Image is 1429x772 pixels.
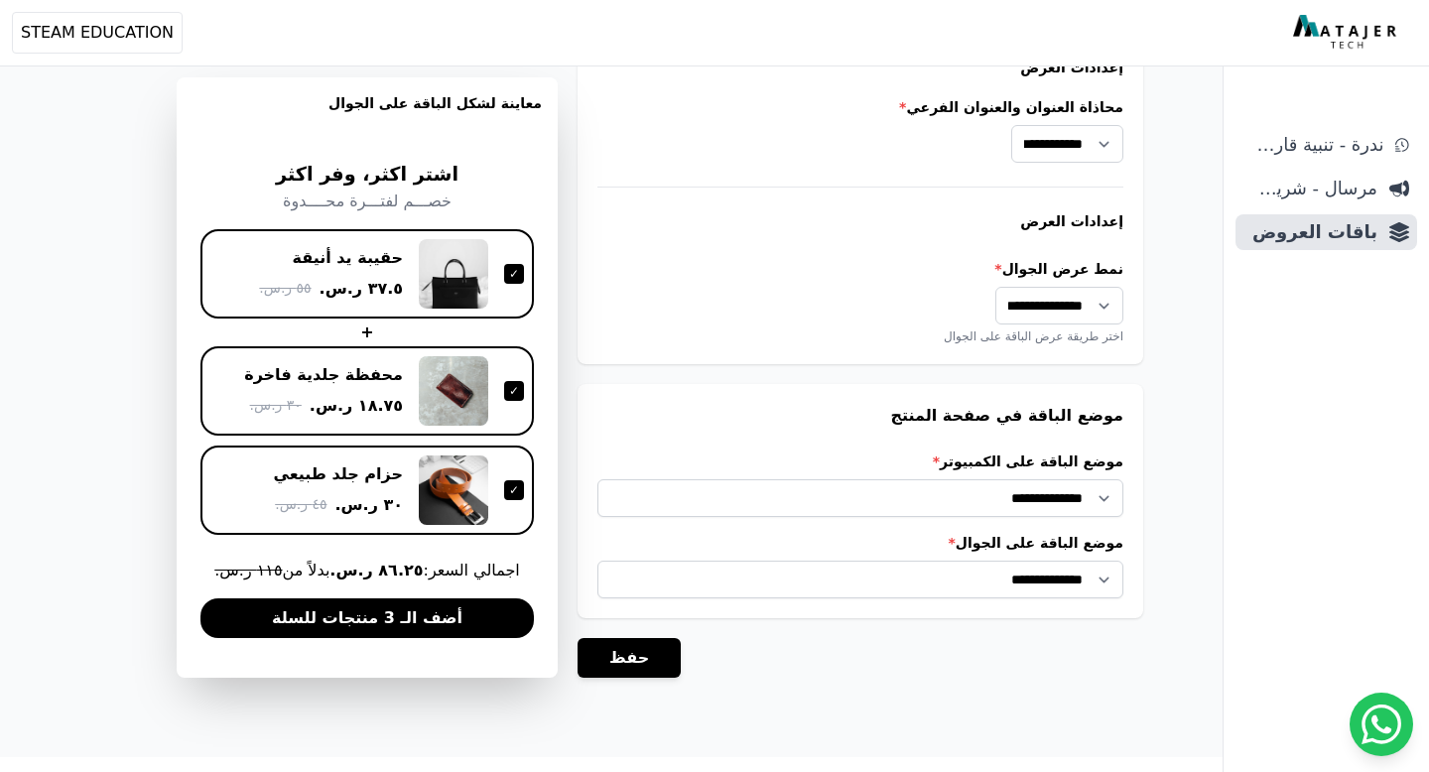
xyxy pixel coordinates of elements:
h3: موضع الباقة في صفحة المنتج [597,404,1123,428]
span: ٥٥ ر.س. [259,279,311,300]
span: مرسال - شريط دعاية [1243,175,1377,202]
span: اجمالي السعر: بدلاً من [200,559,534,582]
p: خصـــم لفتـــرة محــــدوة [200,190,534,213]
div: محفظة جلدية فاخرة [244,364,403,386]
img: حزام جلد طبيعي [419,455,488,525]
b: ٨٦.٢٥ ر.س. [329,561,423,579]
span: STEAM EDUCATION [21,21,174,45]
img: محفظة جلدية فاخرة [419,356,488,426]
label: موضع الباقة على الجوال [597,533,1123,553]
div: حقيبة يد أنيقة [293,247,403,269]
label: نمط عرض الجوال [597,259,1123,279]
span: ١٨.٧٥ ر.س. [310,394,403,418]
button: STEAM EDUCATION [12,12,183,54]
span: ٣٠ ر.س. [334,493,403,517]
span: ٣٠ ر.س. [250,396,302,417]
s: ١١٥ ر.س. [214,561,282,579]
button: حفظ [578,638,681,678]
div: + [200,321,534,344]
button: أضف الـ 3 منتجات للسلة [200,598,534,638]
span: باقات العروض [1243,218,1377,246]
h4: إعدادات العرض [597,58,1123,77]
div: حزام جلد طبيعي [274,463,404,485]
h4: إعدادات العرض [597,211,1123,231]
img: MatajerTech Logo [1293,15,1401,51]
h3: اشتر اكثر، وفر اكثر [200,161,534,190]
div: اختر طريقة عرض الباقة على الجوال [597,328,1123,344]
h3: معاينة لشكل الباقة على الجوال [193,93,542,137]
label: محاذاة العنوان والعنوان الفرعي [597,97,1123,117]
span: أضف الـ 3 منتجات للسلة [272,606,462,630]
img: حقيبة يد أنيقة [419,239,488,309]
label: موضع الباقة على الكمبيوتر [597,451,1123,471]
span: ٤٥ ر.س. [275,495,326,516]
span: ندرة - تنبية قارب علي النفاذ [1243,131,1383,159]
span: ٣٧.٥ ر.س. [320,277,403,301]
